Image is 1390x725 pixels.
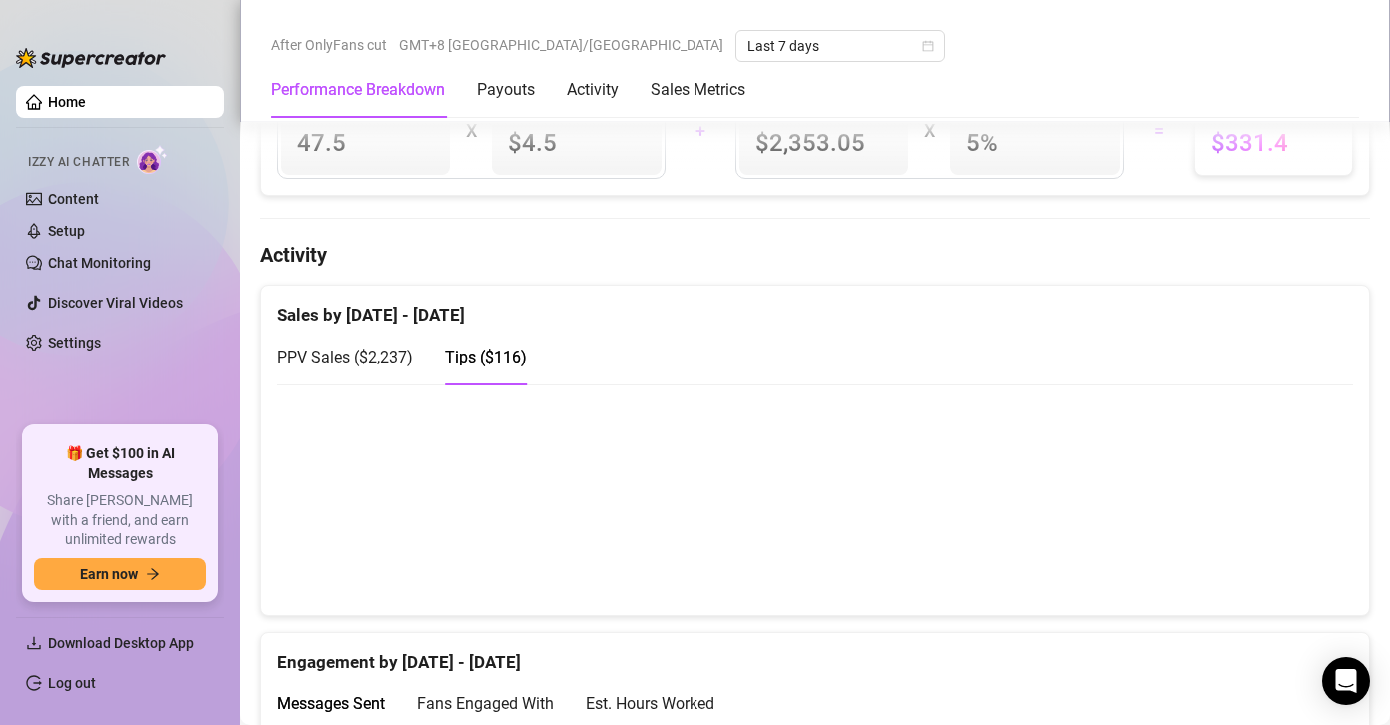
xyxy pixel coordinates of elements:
span: Download Desktop App [48,635,194,651]
span: GMT+8 [GEOGRAPHIC_DATA]/[GEOGRAPHIC_DATA] [399,30,723,60]
div: Activity [567,78,619,102]
span: Tips ( $116 ) [445,348,527,366]
span: Earn now [80,566,138,582]
span: download [26,635,42,651]
span: 5 % [966,127,1103,159]
a: Log out [48,675,96,691]
h4: Activity [260,241,1370,269]
span: 47.5 [297,127,434,159]
div: Engagement by [DATE] - [DATE] [277,633,1353,676]
div: + [678,115,723,147]
span: PPV Sales ( $2,237 ) [277,348,413,366]
span: arrow-right [146,567,160,581]
div: Open Intercom Messenger [1322,657,1370,705]
div: = [1136,115,1182,147]
a: Content [48,191,99,207]
div: X [466,115,476,147]
a: Discover Viral Videos [48,295,183,311]
div: Sales by [DATE] - [DATE] [277,286,1353,329]
span: $331.4 [1211,127,1337,159]
button: Earn nowarrow-right [34,558,206,590]
div: X [924,115,934,147]
span: $2,353.05 [755,127,892,159]
a: Chat Monitoring [48,255,151,271]
span: 🎁 Get $100 in AI Messages [34,444,206,483]
span: Share [PERSON_NAME] with a friend, and earn unlimited rewards [34,491,206,550]
div: Payouts [477,78,535,102]
a: Settings [48,335,101,351]
div: Est. Hours Worked [586,691,714,716]
a: Setup [48,223,85,239]
span: Messages Sent [277,694,385,713]
span: $4.5 [508,127,645,159]
span: calendar [922,40,934,52]
a: Home [48,94,86,110]
span: Izzy AI Chatter [28,153,129,172]
div: Sales Metrics [651,78,745,102]
span: After OnlyFans cut [271,30,387,60]
img: logo-BBDzfeDw.svg [16,48,166,68]
span: Fans Engaged With [417,694,554,713]
img: AI Chatter [137,145,168,174]
span: Last 7 days [747,31,933,61]
div: Performance Breakdown [271,78,445,102]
